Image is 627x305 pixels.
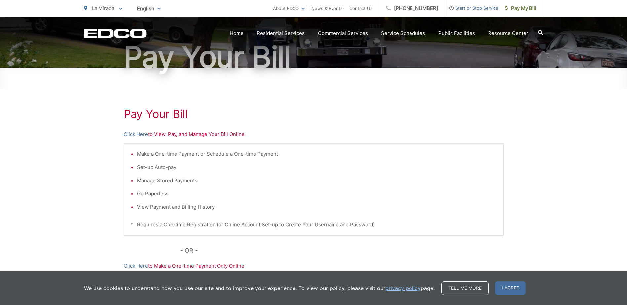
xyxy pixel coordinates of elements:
[137,150,497,158] li: Make a One-time Payment or Schedule a One-time Payment
[257,29,305,37] a: Residential Services
[137,203,497,211] li: View Payment and Billing History
[124,262,504,270] p: to Make a One-time Payment Only Online
[385,284,421,292] a: privacy policy
[438,29,475,37] a: Public Facilities
[495,281,526,295] span: I agree
[84,41,543,74] h1: Pay Your Bill
[505,4,536,12] span: Pay My Bill
[124,130,504,138] p: to View, Pay, and Manage Your Bill Online
[349,4,372,12] a: Contact Us
[84,284,435,292] p: We use cookies to understand how you use our site and to improve your experience. To view our pol...
[92,5,114,11] span: La Mirada
[441,281,489,295] a: Tell me more
[137,177,497,185] li: Manage Stored Payments
[124,107,504,120] h1: Pay Your Bill
[318,29,368,37] a: Commercial Services
[137,163,497,171] li: Set-up Auto-pay
[137,190,497,198] li: Go Paperless
[132,3,166,14] span: English
[381,29,425,37] a: Service Schedules
[124,130,148,138] a: Click Here
[124,262,148,270] a: Click Here
[180,246,504,255] p: - OR -
[230,29,244,37] a: Home
[311,4,343,12] a: News & Events
[273,4,305,12] a: About EDCO
[131,221,497,229] p: * Requires a One-time Registration (or Online Account Set-up to Create Your Username and Password)
[84,29,147,38] a: EDCD logo. Return to the homepage.
[488,29,528,37] a: Resource Center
